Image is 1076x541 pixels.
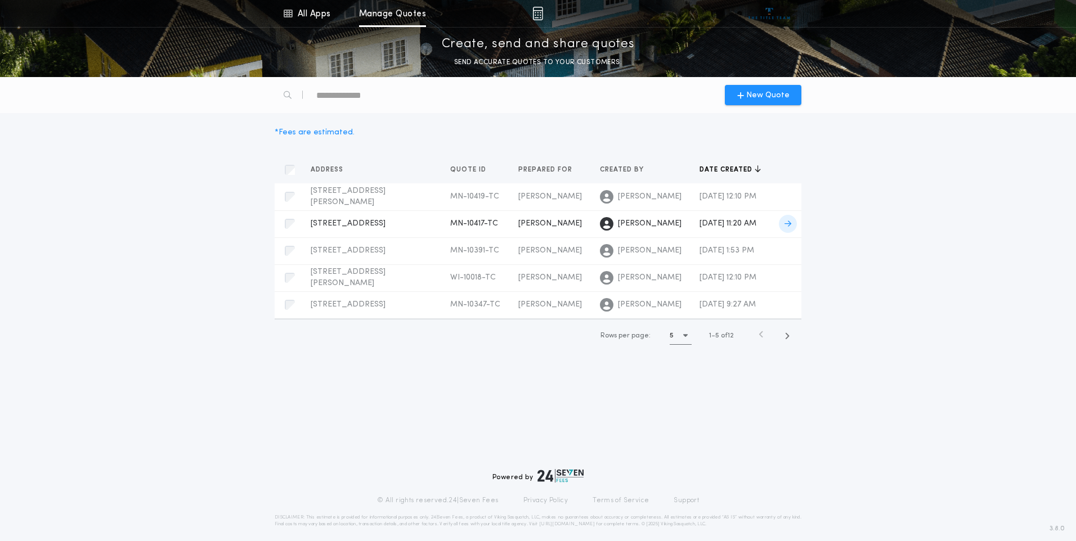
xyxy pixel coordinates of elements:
[700,246,754,255] span: [DATE] 1:53 PM
[618,191,682,202] span: [PERSON_NAME]
[700,164,761,175] button: Date created
[700,192,756,201] span: [DATE] 12:10 PM
[721,331,734,341] span: of 12
[539,522,595,526] a: [URL][DOMAIN_NAME]
[618,218,682,229] span: [PERSON_NAME]
[600,164,652,175] button: Created by
[748,8,791,19] img: vs-icon
[532,7,543,20] img: img
[311,219,385,228] span: [STREET_ADDRESS]
[618,245,682,256] span: [PERSON_NAME]
[492,469,584,483] div: Powered by
[377,496,499,505] p: © All rights reserved. 24|Seven Fees
[618,299,682,310] span: [PERSON_NAME]
[518,219,582,228] span: [PERSON_NAME]
[1050,524,1065,534] span: 3.8.0
[450,165,488,174] span: Quote ID
[311,246,385,255] span: [STREET_ADDRESS]
[593,496,649,505] a: Terms of Service
[700,165,755,174] span: Date created
[311,268,385,287] span: [STREET_ADDRESS][PERSON_NAME]
[670,327,692,345] button: 5
[311,187,385,206] span: [STREET_ADDRESS][PERSON_NAME]
[700,219,756,228] span: [DATE] 11:20 AM
[518,246,582,255] span: [PERSON_NAME]
[275,127,355,138] div: * Fees are estimated.
[450,164,495,175] button: Quote ID
[311,164,352,175] button: Address
[674,496,699,505] a: Support
[700,273,756,282] span: [DATE] 12:10 PM
[709,332,711,339] span: 1
[537,469,584,483] img: logo
[600,332,651,339] span: Rows per page:
[700,300,756,309] span: [DATE] 9:27 AM
[725,85,801,105] button: New Quote
[518,192,582,201] span: [PERSON_NAME]
[600,165,646,174] span: Created by
[311,300,385,309] span: [STREET_ADDRESS]
[670,330,674,341] h1: 5
[618,272,682,283] span: [PERSON_NAME]
[450,246,499,255] span: MN-10391-TC
[450,273,496,282] span: WI-10018-TC
[518,273,582,282] span: [PERSON_NAME]
[450,219,498,228] span: MN-10417-TC
[454,57,622,68] p: SEND ACCURATE QUOTES TO YOUR CUSTOMERS.
[715,332,719,339] span: 5
[518,300,582,309] span: [PERSON_NAME]
[275,514,801,528] p: DISCLAIMER: This estimate is provided for informational purposes only. 24|Seven Fees, a product o...
[518,165,575,174] span: Prepared for
[523,496,568,505] a: Privacy Policy
[450,192,499,201] span: MN-10419-TC
[311,165,346,174] span: Address
[746,89,790,101] span: New Quote
[450,300,500,309] span: MN-10347-TC
[442,35,635,53] p: Create, send and share quotes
